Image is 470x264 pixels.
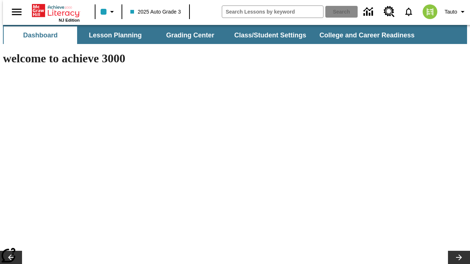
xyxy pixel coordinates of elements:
h1: welcome to achieve 3000 [3,52,320,65]
a: Home [32,3,80,18]
span: Tauto [445,8,457,16]
button: Class color is light blue. Change class color [98,5,119,18]
button: Dashboard [4,26,77,44]
input: search field [222,6,323,18]
button: Lesson carousel, Next [448,251,470,264]
a: Notifications [399,2,418,21]
span: NJ Edition [59,18,80,22]
div: SubNavbar [3,26,421,44]
button: Open side menu [6,1,28,23]
a: Data Center [359,2,379,22]
button: Select a new avatar [418,2,442,21]
button: Profile/Settings [442,5,470,18]
div: Home [32,3,80,22]
button: College and Career Readiness [314,26,420,44]
div: SubNavbar [3,25,467,44]
a: Resource Center, Will open in new tab [379,2,399,22]
button: Class/Student Settings [228,26,312,44]
span: 2025 Auto Grade 3 [130,8,181,16]
button: Lesson Planning [79,26,152,44]
img: avatar image [423,4,437,19]
button: Grading Center [153,26,227,44]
